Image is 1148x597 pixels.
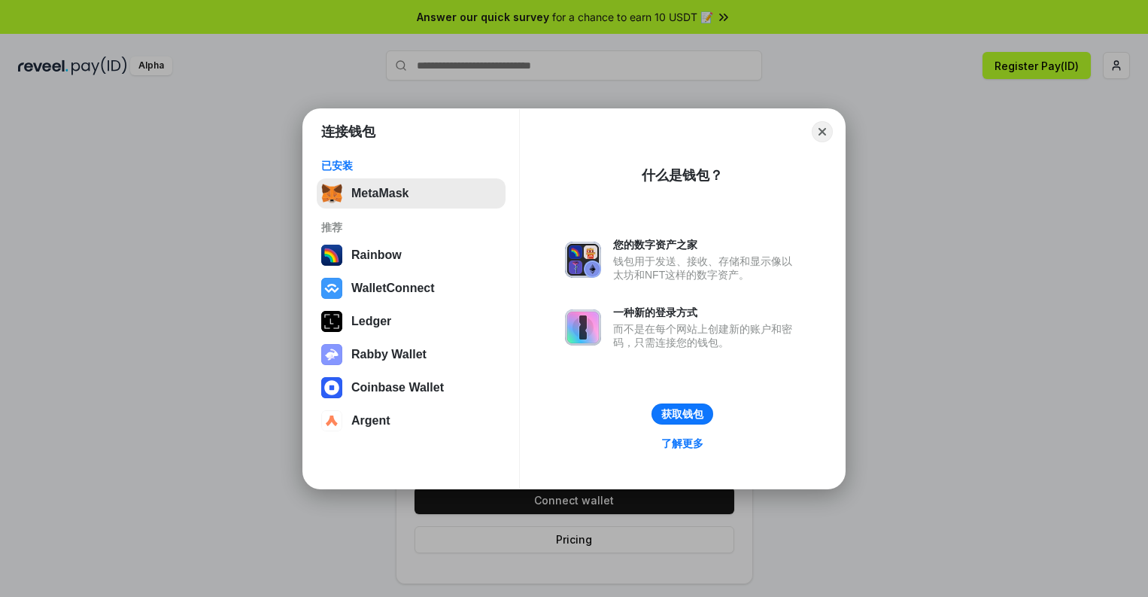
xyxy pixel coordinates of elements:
img: svg+xml,%3Csvg%20width%3D%2228%22%20height%3D%2228%22%20viewBox%3D%220%200%2028%2028%22%20fill%3D... [321,278,342,299]
button: WalletConnect [317,273,506,303]
div: 什么是钱包？ [642,166,723,184]
button: Argent [317,406,506,436]
img: svg+xml,%3Csvg%20xmlns%3D%22http%3A%2F%2Fwww.w3.org%2F2000%2Fsvg%22%20fill%3D%22none%22%20viewBox... [565,309,601,346]
button: 获取钱包 [651,404,713,425]
div: 推荐 [321,221,501,234]
div: Ledger [351,315,391,328]
div: 而不是在每个网站上创建新的账户和密码，只需连接您的钱包。 [613,322,800,349]
img: svg+xml,%3Csvg%20width%3D%2228%22%20height%3D%2228%22%20viewBox%3D%220%200%2028%2028%22%20fill%3D... [321,377,342,398]
button: Rabby Wallet [317,340,506,370]
div: 您的数字资产之家 [613,238,800,251]
img: svg+xml,%3Csvg%20xmlns%3D%22http%3A%2F%2Fwww.w3.org%2F2000%2Fsvg%22%20width%3D%2228%22%20height%3... [321,311,342,332]
img: svg+xml,%3Csvg%20xmlns%3D%22http%3A%2F%2Fwww.w3.org%2F2000%2Fsvg%22%20fill%3D%22none%22%20viewBox... [321,344,342,365]
div: 钱包用于发送、接收、存储和显示像以太坊和NFT这样的数字资产。 [613,254,800,282]
div: Argent [351,414,390,428]
img: svg+xml,%3Csvg%20xmlns%3D%22http%3A%2F%2Fwww.w3.org%2F2000%2Fsvg%22%20fill%3D%22none%22%20viewBox... [565,242,601,278]
img: svg+xml,%3Csvg%20fill%3D%22none%22%20height%3D%2233%22%20viewBox%3D%220%200%2035%2033%22%20width%... [321,183,342,204]
button: Ledger [317,306,506,337]
button: Rainbow [317,240,506,270]
h1: 连接钱包 [321,123,375,141]
div: 一种新的登录方式 [613,306,800,319]
div: Rabby Wallet [351,348,427,361]
button: Close [812,121,833,142]
button: Coinbase Wallet [317,373,506,403]
div: 已安装 [321,159,501,172]
div: Rainbow [351,248,402,262]
div: 获取钱包 [661,407,703,421]
img: svg+xml,%3Csvg%20width%3D%22120%22%20height%3D%22120%22%20viewBox%3D%220%200%20120%20120%22%20fil... [321,245,342,266]
button: MetaMask [317,178,506,209]
div: WalletConnect [351,282,435,295]
div: 了解更多 [661,437,703,450]
div: MetaMask [351,187,408,200]
img: svg+xml,%3Csvg%20width%3D%2228%22%20height%3D%2228%22%20viewBox%3D%220%200%2028%2028%22%20fill%3D... [321,410,342,431]
div: Coinbase Wallet [351,381,444,394]
a: 了解更多 [652,434,712,453]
